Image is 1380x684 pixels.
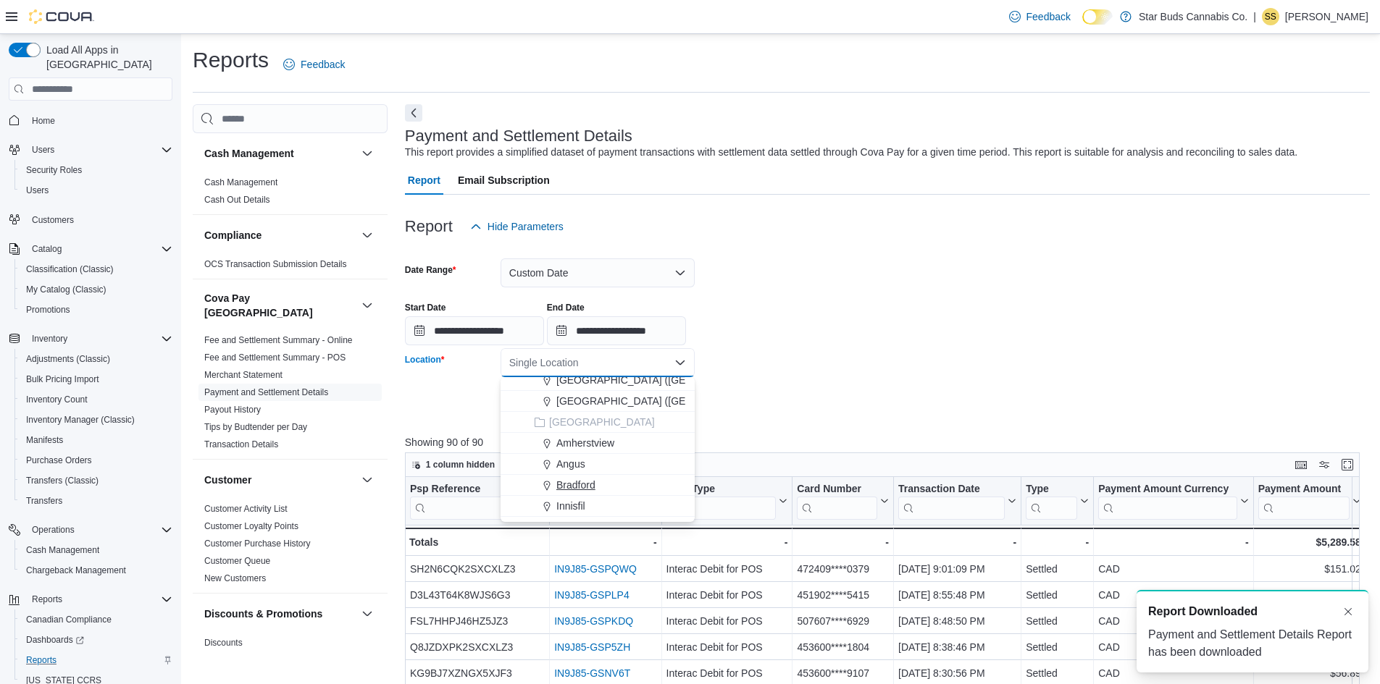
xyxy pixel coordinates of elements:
button: Operations [3,520,178,540]
div: - [554,533,656,551]
span: Users [26,141,172,159]
div: $5,289.58 [1258,533,1360,551]
span: Email Subscription [458,166,550,195]
span: Canadian Compliance [20,611,172,628]
span: Angus [556,457,585,471]
span: Users [26,185,49,196]
span: Report [408,166,440,195]
a: IN9J85-GSPKDQ [554,615,633,627]
div: Settled [1026,586,1089,604]
button: Keyboard shortcuts [1292,456,1310,473]
div: Card Type [666,483,776,497]
button: Compliance [359,227,376,244]
button: Transaction Date [898,483,1016,520]
button: Bradford [501,475,695,496]
span: [GEOGRAPHIC_DATA] ([GEOGRAPHIC_DATA]) [556,373,777,387]
span: OCS Transaction Submission Details [204,258,347,270]
h3: Payment and Settlement Details [405,127,632,145]
div: - [898,533,1016,551]
div: [DATE] 8:30:56 PM [898,664,1016,682]
span: Inventory Count [26,394,88,405]
button: Close list of options [674,357,686,368]
span: Canadian Compliance [26,614,112,625]
button: Amherstview [501,433,695,454]
a: IN9J85-GSNV6T [554,667,630,679]
a: Customers [26,211,80,229]
button: Security Roles [14,160,178,180]
span: Hide Parameters [488,219,564,234]
span: Manifests [26,434,63,446]
div: Transaction Date [898,483,1005,520]
button: Canadian Compliance [14,609,178,630]
a: Transfers (Classic) [20,472,104,489]
div: CAD [1098,560,1248,578]
a: Cash Out Details [204,195,270,205]
span: Purchase Orders [26,455,92,466]
button: My Catalog (Classic) [14,279,178,300]
span: Customer Purchase History [204,538,311,549]
a: Users [20,182,54,199]
div: [DATE] 8:48:50 PM [898,612,1016,630]
p: Star Buds Cannabis Co. [1139,8,1247,25]
span: Security Roles [26,164,82,176]
div: [DATE] 9:01:09 PM [898,560,1016,578]
div: Settled [1026,664,1089,682]
input: Dark Mode [1082,9,1113,25]
span: My Catalog (Classic) [20,281,172,298]
span: Tips by Budtender per Day [204,421,307,433]
span: Promotions [20,301,172,318]
button: Customers [3,209,178,230]
button: [GEOGRAPHIC_DATA] [501,412,695,433]
button: Discounts & Promotions [359,605,376,622]
button: Purchase Orders [14,450,178,470]
div: Interac Debit for POS [666,560,787,578]
div: Psp Reference [410,483,533,520]
button: Type [1026,483,1089,520]
label: Location [405,354,445,366]
a: IN9J85-GSP5ZH [554,641,630,653]
button: Users [3,140,178,160]
a: Customer Loyalty Points [204,521,298,531]
button: Angus [501,454,695,475]
a: Inventory Count [20,391,93,408]
a: Adjustments (Classic) [20,350,116,368]
label: End Date [547,302,585,313]
div: $151.02 [1258,560,1361,578]
p: | [1253,8,1256,25]
a: Transfers [20,492,68,510]
label: Start Date [405,302,446,313]
img: Cova [29,9,94,24]
a: Customer Activity List [204,504,288,514]
span: Adjustments (Classic) [26,353,110,365]
span: Operations [32,524,75,536]
button: Inventory Manager (Classic) [14,410,178,430]
button: Card Type [666,483,787,520]
button: Enter fullscreen [1339,456,1356,473]
a: Merchant Statement [204,370,283,380]
h1: Reports [193,46,269,75]
div: Payment and Settlement Details Report has been downloaded [1148,626,1357,661]
span: Users [32,144,54,156]
span: Classification (Classic) [26,263,114,275]
button: Promotions [14,300,178,320]
span: Cash Management [204,177,277,188]
div: Interac Debit for POS [666,638,787,656]
span: Dashboards [20,631,172,649]
button: Psp Reference [410,483,545,520]
span: Inventory [26,330,172,347]
button: Inventory [26,330,73,347]
div: Sophia Schwertl [1262,8,1279,25]
h3: Compliance [204,228,262,242]
div: Notification [1148,603,1357,620]
span: [GEOGRAPHIC_DATA] [549,415,655,429]
div: Payment Amount [1258,483,1349,520]
span: [GEOGRAPHIC_DATA] [556,520,662,534]
span: Catalog [32,243,62,255]
button: Operations [26,521,80,539]
div: Q8JZDXPK2SXCXLZ3 [410,638,545,656]
button: Users [14,180,178,200]
a: Cash Management [20,541,105,559]
p: Showing 90 of 90 [405,435,1370,449]
span: Transfers (Classic) [26,475,99,486]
